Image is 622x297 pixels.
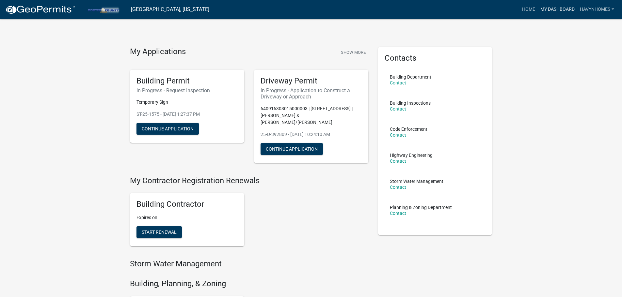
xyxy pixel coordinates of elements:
[136,123,199,135] button: Continue Application
[136,200,238,209] h5: Building Contractor
[142,230,177,235] span: Start Renewal
[130,259,368,269] h4: Storm Water Management
[136,76,238,86] h5: Building Permit
[261,143,323,155] button: Continue Application
[390,211,406,216] a: Contact
[131,4,209,15] a: [GEOGRAPHIC_DATA], [US_STATE]
[390,106,406,111] a: Contact
[130,47,186,57] h4: My Applications
[390,75,431,79] p: Building Department
[390,132,406,138] a: Contact
[261,105,362,126] p: 640916303015000003 | [STREET_ADDRESS] | [PERSON_NAME] & [PERSON_NAME]/[PERSON_NAME]
[390,80,406,85] a: Contact
[136,99,238,106] p: Temporary Sign
[261,87,362,100] h6: In Progress - Application to Construct a Driveway or Approach
[136,214,238,221] p: Expires on
[136,111,238,118] p: ST-25-1575 - [DATE] 1:27:37 PM
[390,153,433,157] p: Highway Engineering
[390,101,431,105] p: Building Inspections
[130,176,368,252] wm-registration-list-section: My Contractor Registration Renewals
[390,158,406,164] a: Contact
[80,5,126,14] img: Porter County, Indiana
[130,176,368,186] h4: My Contractor Registration Renewals
[261,131,362,138] p: 25-D-392809 - [DATE] 10:24:10 AM
[261,76,362,86] h5: Driveway Permit
[390,179,443,184] p: Storm Water Management
[390,185,406,190] a: Contact
[390,127,427,131] p: Code Enforcement
[577,3,617,16] a: havynhomes
[136,87,238,94] h6: In Progress - Request Inspection
[538,3,577,16] a: My Dashboard
[130,279,368,289] h4: Building, Planning, & Zoning
[385,53,486,63] h5: Contacts
[136,226,182,238] button: Start Renewal
[338,47,368,58] button: Show More
[390,205,452,210] p: Planning & Zoning Department
[519,3,538,16] a: Home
